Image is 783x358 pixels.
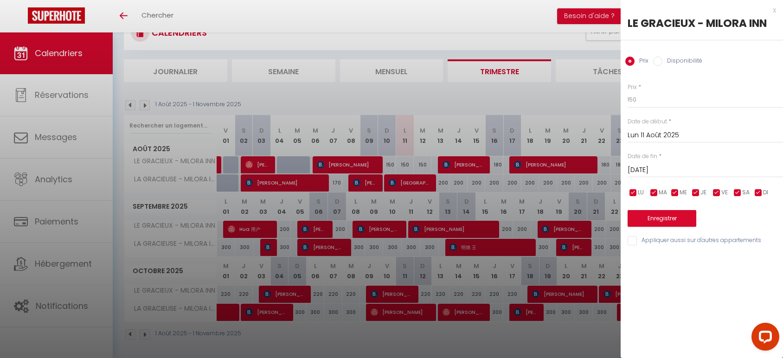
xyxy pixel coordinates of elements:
span: JE [700,188,706,197]
div: LE GRACIEUX - MILORA INN [628,16,776,31]
span: MA [659,188,667,197]
span: SA [742,188,750,197]
span: VE [721,188,728,197]
div: x [621,5,776,16]
iframe: LiveChat chat widget [744,319,783,358]
label: Date de fin [628,152,657,161]
span: DI [763,188,768,197]
label: Prix [628,83,637,92]
span: LU [638,188,644,197]
label: Disponibilité [662,57,702,67]
label: Prix [635,57,648,67]
button: Enregistrer [628,210,696,227]
span: ME [680,188,687,197]
label: Date de début [628,117,667,126]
